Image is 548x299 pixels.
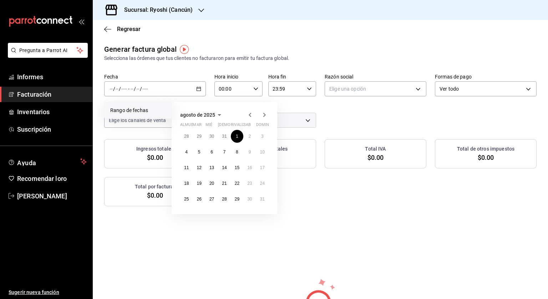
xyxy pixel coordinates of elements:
abbr: 23 de agosto de 2025 [247,181,252,186]
font: Elige una opción [329,86,366,92]
abbr: 30 de julio de 2025 [209,134,214,139]
button: 30 de agosto de 2025 [243,193,256,206]
font: 19 [197,181,201,186]
button: 20 de agosto de 2025 [205,177,218,190]
abbr: 12 de agosto de 2025 [197,165,201,170]
button: 18 de agosto de 2025 [180,177,193,190]
button: 22 de agosto de 2025 [231,177,243,190]
button: 19 de agosto de 2025 [193,177,205,190]
abbr: 17 de agosto de 2025 [260,165,265,170]
abbr: 5 de agosto de 2025 [198,149,201,154]
abbr: domingo [256,122,273,130]
button: 28 de agosto de 2025 [218,193,230,206]
button: 16 de agosto de 2025 [243,161,256,174]
button: 21 de agosto de 2025 [218,177,230,190]
font: Ver todo [440,86,459,92]
button: abrir_cajón_menú [78,19,84,24]
abbr: 21 de agosto de 2025 [222,181,227,186]
font: 3 [261,134,264,139]
font: Generar factura global [104,45,177,54]
font: 11 [184,165,189,170]
button: 24 de agosto de 2025 [256,177,269,190]
font: 2 [248,134,251,139]
font: Regresar [117,26,141,32]
abbr: 22 de agosto de 2025 [235,181,239,186]
button: 9 de agosto de 2025 [243,146,256,158]
abbr: 31 de julio de 2025 [222,134,227,139]
font: sab [243,122,251,127]
font: 21 [222,181,227,186]
abbr: 16 de agosto de 2025 [247,165,252,170]
font: / [140,86,142,92]
abbr: jueves [218,122,260,130]
font: 14 [222,165,227,170]
input: ---- [121,86,127,92]
abbr: 2 de agosto de 2025 [248,134,251,139]
abbr: viernes [231,122,250,130]
button: Regresar [104,26,141,32]
abbr: 20 de agosto de 2025 [209,181,214,186]
button: 10 de agosto de 2025 [256,146,269,158]
font: 1 [236,134,238,139]
abbr: 1 de agosto de 2025 [236,134,238,139]
button: 11 de agosto de 2025 [180,161,193,174]
button: 27 de agosto de 2025 [205,193,218,206]
font: 30 [247,197,252,202]
font: / [113,86,115,92]
font: 8 [236,149,238,154]
abbr: 29 de agosto de 2025 [235,197,239,202]
abbr: 3 de agosto de 2025 [261,134,264,139]
img: Marcador de información sobre herramientas [180,45,189,54]
font: agosto de 2025 [180,112,215,118]
abbr: 25 de agosto de 2025 [184,197,189,202]
abbr: 14 de agosto de 2025 [222,165,227,170]
abbr: 29 de julio de 2025 [197,134,201,139]
a: Pregunta a Parrot AI [5,52,88,59]
font: Rango de fechas [110,107,148,113]
button: 7 de agosto de 2025 [218,146,230,158]
font: mié [205,122,212,127]
input: ---- [142,86,148,92]
font: Informes [17,73,43,81]
button: agosto de 2025 [180,111,224,119]
abbr: 31 de agosto de 2025 [260,197,265,202]
font: 31 [260,197,265,202]
input: -- [136,86,140,92]
abbr: martes [193,122,201,130]
font: Razón social [325,74,354,80]
abbr: 18 de agosto de 2025 [184,181,189,186]
font: 25 [184,197,189,202]
font: - [128,86,130,92]
abbr: lunes [180,122,201,130]
font: Total IVA [365,146,386,152]
font: 29 [197,134,201,139]
font: 13 [209,165,214,170]
font: Total de otros impuestos [457,146,514,152]
button: 30 de julio de 2025 [205,130,218,143]
font: Ayuda [17,159,36,167]
button: 29 de agosto de 2025 [231,193,243,206]
font: 29 [235,197,239,202]
abbr: 4 de agosto de 2025 [185,149,188,154]
button: 31 de julio de 2025 [218,130,230,143]
button: 12 de agosto de 2025 [193,161,205,174]
abbr: 8 de agosto de 2025 [236,149,238,154]
button: Pregunta a Parrot AI [8,43,88,58]
abbr: 11 de agosto de 2025 [184,165,189,170]
button: 15 de agosto de 2025 [231,161,243,174]
font: 9 [248,149,251,154]
button: 29 de julio de 2025 [193,130,205,143]
font: Fecha [104,74,118,80]
input: -- [130,86,134,92]
font: Total por facturar [135,184,175,189]
abbr: 28 de agosto de 2025 [222,197,227,202]
abbr: 6 de agosto de 2025 [210,149,213,154]
font: / [119,86,121,92]
abbr: 15 de agosto de 2025 [235,165,239,170]
font: 20 [209,181,214,186]
button: 4 de agosto de 2025 [180,146,193,158]
abbr: 19 de agosto de 2025 [197,181,201,186]
font: Ingresos totales [136,146,174,152]
font: $0.00 [367,154,384,161]
abbr: 10 de agosto de 2025 [260,149,265,154]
